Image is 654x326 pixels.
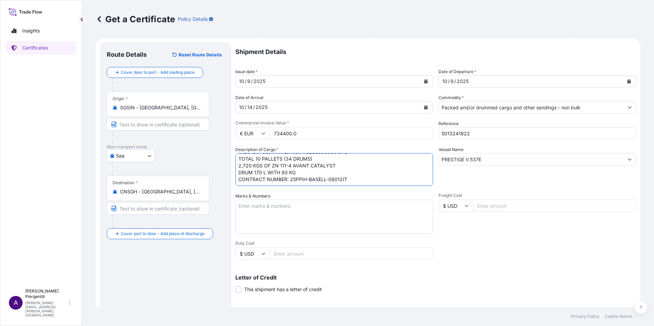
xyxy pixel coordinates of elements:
[450,77,454,85] div: day,
[473,200,636,212] input: Enter amount
[107,67,203,78] button: Cover door to port - Add loading place
[439,127,636,139] input: Enter booking reference
[120,188,201,195] input: Destination
[420,76,431,87] button: Calendar
[121,230,205,237] span: Cover port to door - Add place of discharge
[420,102,431,113] button: Calendar
[107,144,224,150] p: Main transport mode
[107,202,209,215] input: Text to appear on certificate
[6,24,76,38] a: Insights
[571,314,599,319] a: Privacy Policy
[624,153,636,165] button: Show suggestions
[255,103,268,111] div: year,
[605,314,632,319] a: Cookie Notice
[113,180,138,186] div: Destination
[179,51,222,58] p: Reset Route Details
[238,103,245,111] div: month,
[253,77,266,85] div: year,
[439,146,463,153] label: Vessel Name
[235,94,263,101] span: Date of Arrival
[245,77,247,85] div: /
[270,247,433,260] input: Enter amount
[238,77,245,85] div: month,
[6,41,76,55] a: Certificates
[456,77,469,85] div: year,
[235,120,433,126] span: Commercial Invoice Value
[251,77,253,85] div: /
[439,153,624,165] input: Type to search vessel name or IMO
[235,146,278,153] label: Description of Cargo
[22,44,48,51] p: Certificates
[439,193,636,198] span: Freight Cost
[244,286,322,293] span: This shipment has a letter of credit
[442,77,448,85] div: month,
[107,118,209,131] input: Text to appear on certificate
[121,69,195,76] span: Cover door to port - Add loading place
[96,14,175,25] p: Get a Certificate
[235,275,636,280] p: Letter of Credit
[247,77,251,85] div: day,
[113,96,128,101] div: Origin
[235,68,258,75] span: Issue date
[247,103,253,111] div: day,
[439,120,459,127] label: Reference
[235,193,270,200] label: Marks & Numbers
[454,77,456,85] div: /
[439,94,464,101] label: Commodity
[107,150,155,162] button: Select transport
[439,101,624,113] input: Type to search commodity
[25,288,68,299] p: [PERSON_NAME] Piergentili
[235,241,433,246] span: Duty Cost
[25,301,68,317] p: [PERSON_NAME][EMAIL_ADDRESS][PERSON_NAME][DOMAIN_NAME]
[235,42,636,62] p: Shipment Details
[245,103,247,111] div: /
[116,152,125,159] span: Sea
[120,104,201,111] input: Origin
[22,27,40,34] p: Insights
[14,299,18,306] span: A
[178,16,208,23] p: Policy Details
[107,228,213,239] button: Cover port to door - Add place of discharge
[107,51,147,59] p: Route Details
[624,76,635,87] button: Calendar
[169,49,224,60] button: Reset Route Details
[270,127,433,139] input: Enter amount
[439,68,476,75] span: Date of Departure
[253,103,255,111] div: /
[624,101,636,113] button: Show suggestions
[448,77,450,85] div: /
